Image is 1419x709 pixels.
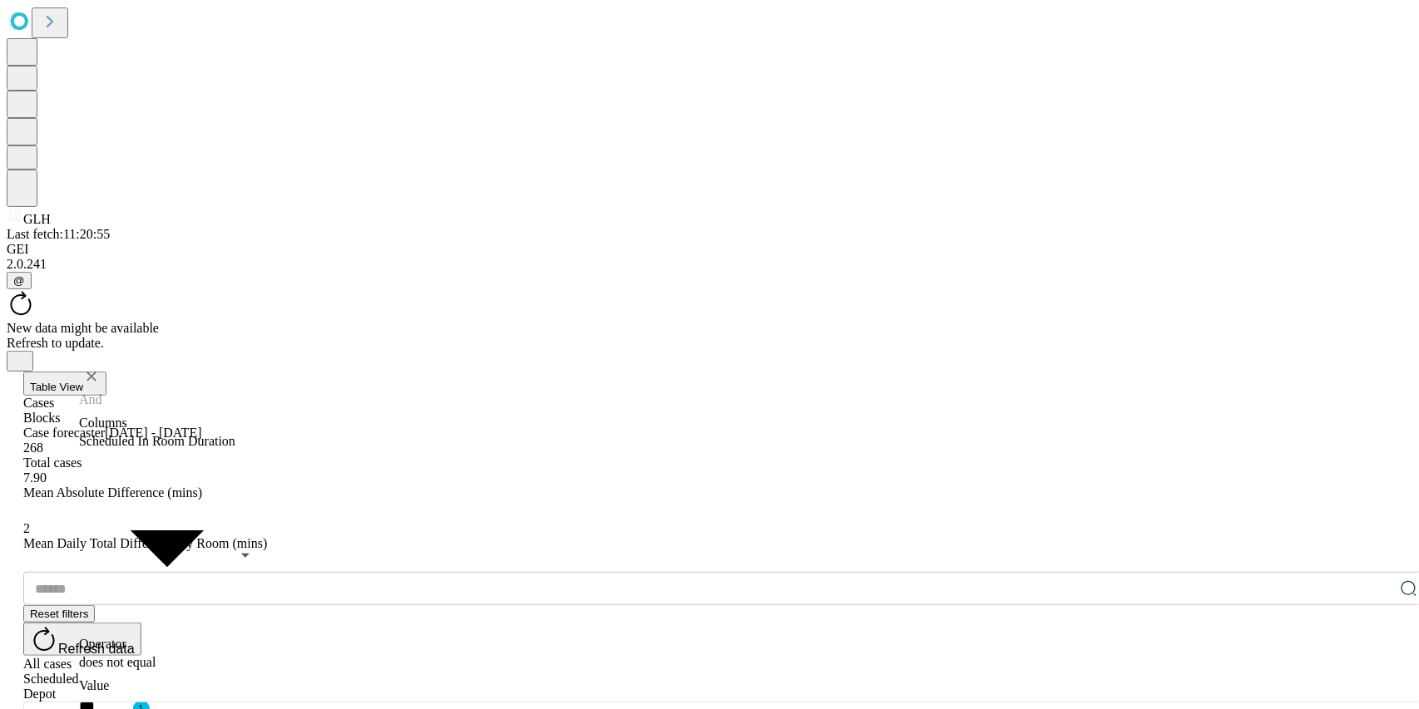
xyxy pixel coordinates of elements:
span: 7.90 [23,470,47,485]
label: Value [79,678,109,692]
span: Total cases [23,455,82,470]
span: @ [13,274,25,287]
div: Logic operator [79,389,275,416]
button: Delete [79,364,104,389]
div: Close [7,289,1412,372]
div: does not equal [79,652,275,678]
button: Close [7,351,33,372]
span: Mean Daily Total Difference by Room (mins) [23,536,267,550]
span: 2 [23,521,30,535]
div: Scheduled In Room Duration [79,431,275,457]
span: 268 [23,441,43,455]
div: GEI [7,242,1412,257]
span: GLH [23,212,51,226]
label: Columns [79,416,127,430]
span: Last fetch: 11:20:55 [7,227,110,241]
span: Refresh data [58,642,135,656]
div: New data might be available [7,321,1412,336]
label: Operator [79,637,126,651]
div: 2.0.241 [7,257,1412,272]
span: Reset filters [30,608,88,620]
span: Case forecaster [23,426,105,440]
span: Table View [30,381,83,393]
span: Mean Absolute Difference (mins) [23,485,202,500]
div: Refresh to update. [7,336,1412,351]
